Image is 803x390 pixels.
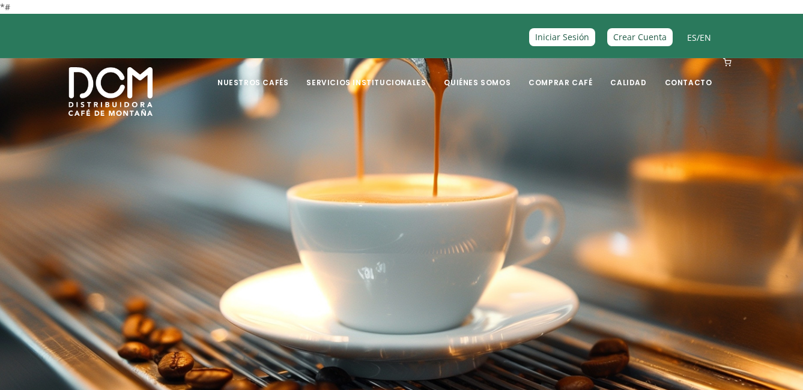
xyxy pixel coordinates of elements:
a: Nuestros Cafés [210,59,295,88]
a: Calidad [603,59,653,88]
a: Iniciar Sesión [529,28,595,46]
a: Servicios Institucionales [299,59,433,88]
a: Quiénes Somos [437,59,518,88]
span: / [687,31,711,44]
a: Comprar Café [521,59,599,88]
a: ES [687,32,697,43]
a: Contacto [658,59,720,88]
a: EN [700,32,711,43]
a: Crear Cuenta [607,28,673,46]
